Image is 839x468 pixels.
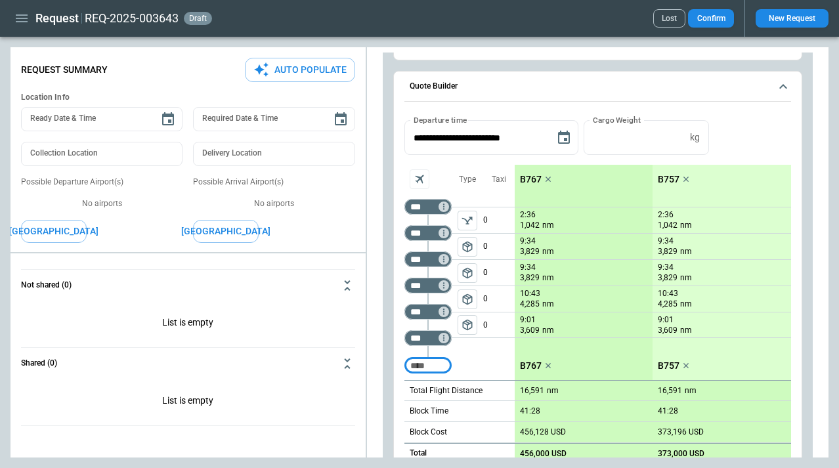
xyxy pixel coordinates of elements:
[520,174,542,185] p: B767
[520,449,567,459] p: 456,000 USD
[658,386,682,396] p: 16,591
[520,210,536,220] p: 2:36
[410,385,483,396] p: Total Flight Distance
[658,325,678,336] p: 3,609
[461,318,474,331] span: package_2
[756,9,828,28] button: New Request
[542,299,554,310] p: nm
[404,72,791,102] button: Quote Builder
[492,174,506,185] p: Taxi
[658,263,674,272] p: 9:34
[458,237,477,257] button: left aligned
[680,246,692,257] p: nm
[542,272,554,284] p: nm
[404,225,452,241] div: Too short
[653,9,685,28] button: Lost
[21,359,57,368] h6: Shared (0)
[483,207,515,233] p: 0
[458,289,477,309] button: left aligned
[658,236,674,246] p: 9:34
[593,114,641,125] label: Cargo Weight
[410,406,448,417] p: Block Time
[35,11,79,26] h1: Request
[483,312,515,337] p: 0
[658,360,679,372] p: B757
[680,299,692,310] p: nm
[245,58,355,82] button: Auto Populate
[520,289,540,299] p: 10:43
[21,281,72,289] h6: Not shared (0)
[658,210,674,220] p: 2:36
[458,211,477,230] button: left aligned
[459,174,476,185] p: Type
[404,251,452,267] div: Too short
[520,386,544,396] p: 16,591
[404,358,452,373] div: Too short
[458,263,477,283] button: left aligned
[21,379,355,425] p: List is empty
[461,240,474,253] span: package_2
[542,246,554,257] p: nm
[520,246,540,257] p: 3,829
[21,93,355,102] h6: Location Info
[458,211,477,230] span: Type of sector
[458,237,477,257] span: Type of sector
[483,234,515,259] p: 0
[551,125,577,151] button: Choose date, selected date is Aug 29, 2025
[410,169,429,189] span: Aircraft selection
[658,174,679,185] p: B757
[21,270,355,301] button: Not shared (0)
[21,379,355,425] div: Not shared (0)
[410,427,447,438] p: Block Cost
[186,14,209,23] span: draft
[520,360,542,372] p: B767
[458,289,477,309] span: Type of sector
[520,236,536,246] p: 9:34
[404,199,452,215] div: Too short
[458,315,477,335] button: left aligned
[155,106,181,133] button: Choose date
[85,11,179,26] h2: REQ-2025-003643
[680,325,692,336] p: nm
[21,348,355,379] button: Shared (0)
[461,266,474,280] span: package_2
[21,301,355,347] p: List is empty
[658,289,678,299] p: 10:43
[690,132,700,143] p: kg
[21,220,87,243] button: [GEOGRAPHIC_DATA]
[520,220,540,231] p: 1,042
[414,114,467,125] label: Departure time
[685,385,697,396] p: nm
[410,82,458,91] h6: Quote Builder
[193,220,259,243] button: [GEOGRAPHIC_DATA]
[688,9,734,28] button: Confirm
[410,449,427,457] h6: Total
[520,315,536,325] p: 9:01
[520,325,540,336] p: 3,609
[21,198,183,209] p: No airports
[680,272,692,284] p: nm
[21,301,355,347] div: Not shared (0)
[547,385,559,396] p: nm
[404,330,452,346] div: Too short
[520,263,536,272] p: 9:34
[458,263,477,283] span: Type of sector
[658,315,674,325] p: 9:01
[658,220,678,231] p: 1,042
[658,449,704,459] p: 373,000 USD
[21,177,183,188] p: Possible Departure Airport(s)
[542,325,554,336] p: nm
[520,272,540,284] p: 3,829
[458,315,477,335] span: Type of sector
[328,106,354,133] button: Choose date
[193,198,355,209] p: No airports
[658,406,678,416] p: 41:28
[658,427,704,437] p: 373,196 USD
[520,406,540,416] p: 41:28
[680,220,692,231] p: nm
[404,278,452,293] div: Too short
[520,299,540,310] p: 4,285
[658,272,678,284] p: 3,829
[658,246,678,257] p: 3,829
[21,64,108,75] p: Request Summary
